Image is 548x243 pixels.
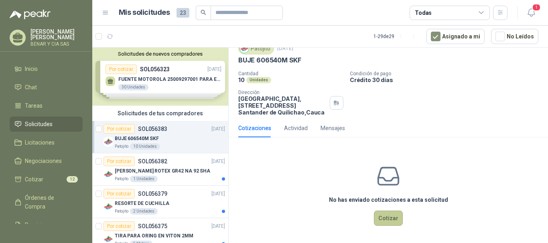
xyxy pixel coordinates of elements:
[10,80,83,95] a: Chat
[138,191,167,197] p: SOL056379
[350,76,545,83] p: Crédito 30 días
[374,211,403,226] button: Cotizar
[25,193,75,211] span: Órdenes de Compra
[30,42,83,46] p: BENAR Y CIA SAS
[211,190,225,198] p: [DATE]
[350,71,545,76] p: Condición de pago
[25,64,38,73] span: Inicio
[119,7,170,18] h1: Mis solicitudes
[211,223,225,230] p: [DATE]
[524,6,538,20] button: 1
[25,138,55,147] span: Licitaciones
[10,217,83,233] a: Remisiones
[238,95,327,116] p: [GEOGRAPHIC_DATA], [STREET_ADDRESS] Santander de Quilichao , Cauca
[532,4,541,11] span: 1
[238,76,245,83] p: 10
[25,101,43,110] span: Tareas
[115,200,169,207] p: RESORTE DE CUCHILLA
[25,120,53,129] span: Solicitudes
[115,176,128,182] p: Patojito
[246,77,271,83] div: Unidades
[104,124,135,134] div: Por cotizar
[329,195,448,204] h3: No has enviado cotizaciones a esta solicitud
[92,153,228,186] a: Por cotizarSOL056382[DATE] Company Logo[PERSON_NAME] ROTEX GR42 NA 92 SHAPatojito1 Unidades
[238,90,327,95] p: Dirección
[138,159,167,164] p: SOL056382
[25,83,37,92] span: Chat
[10,116,83,132] a: Solicitudes
[240,44,249,53] img: Company Logo
[238,71,343,76] p: Cantidad
[104,157,135,166] div: Por cotizar
[201,10,206,15] span: search
[104,189,135,199] div: Por cotizar
[238,56,301,64] p: BUJE 606540M SKF
[10,190,83,214] a: Órdenes de Compra
[104,137,113,147] img: Company Logo
[25,175,43,184] span: Cotizar
[10,61,83,76] a: Inicio
[177,8,189,18] span: 23
[238,42,274,54] div: Patojito
[10,10,51,19] img: Logo peakr
[115,208,128,215] p: Patojito
[115,232,193,240] p: TIRA PARA ORING EN VITON 2MM
[321,124,345,133] div: Mensajes
[211,125,225,133] p: [DATE]
[491,29,538,44] button: No Leídos
[138,126,167,132] p: SOL056383
[130,208,158,215] div: 2 Unidades
[138,223,167,229] p: SOL056375
[130,176,158,182] div: 1 Unidades
[92,186,228,218] a: Por cotizarSOL056379[DATE] Company LogoRESORTE DE CUCHILLAPatojito2 Unidades
[115,143,128,150] p: Patojito
[115,167,210,175] p: [PERSON_NAME] ROTEX GR42 NA 92 SHA
[415,8,432,17] div: Todas
[92,48,228,106] div: Solicitudes de nuevos compradoresPor cotizarSOL056323[DATE] FUENTE MOTOROLA 25009297001 PARA EP45...
[115,135,159,143] p: BUJE 606540M SKF
[25,157,62,165] span: Negociaciones
[104,221,135,231] div: Por cotizar
[373,30,420,43] div: 1 - 29 de 29
[30,29,83,40] p: [PERSON_NAME] [PERSON_NAME]
[284,124,308,133] div: Actividad
[92,106,228,121] div: Solicitudes de tus compradores
[104,169,113,179] img: Company Logo
[10,98,83,113] a: Tareas
[104,202,113,211] img: Company Logo
[211,158,225,165] p: [DATE]
[10,153,83,169] a: Negociaciones
[130,143,160,150] div: 10 Unidades
[95,51,225,57] button: Solicitudes de nuevos compradores
[10,172,83,187] a: Cotizar12
[10,135,83,150] a: Licitaciones
[92,121,228,153] a: Por cotizarSOL056383[DATE] Company LogoBUJE 606540M SKFPatojito10 Unidades
[25,221,55,229] span: Remisiones
[238,124,271,133] div: Cotizaciones
[277,45,293,52] p: [DATE]
[67,176,78,183] span: 12
[426,29,485,44] button: Asignado a mi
